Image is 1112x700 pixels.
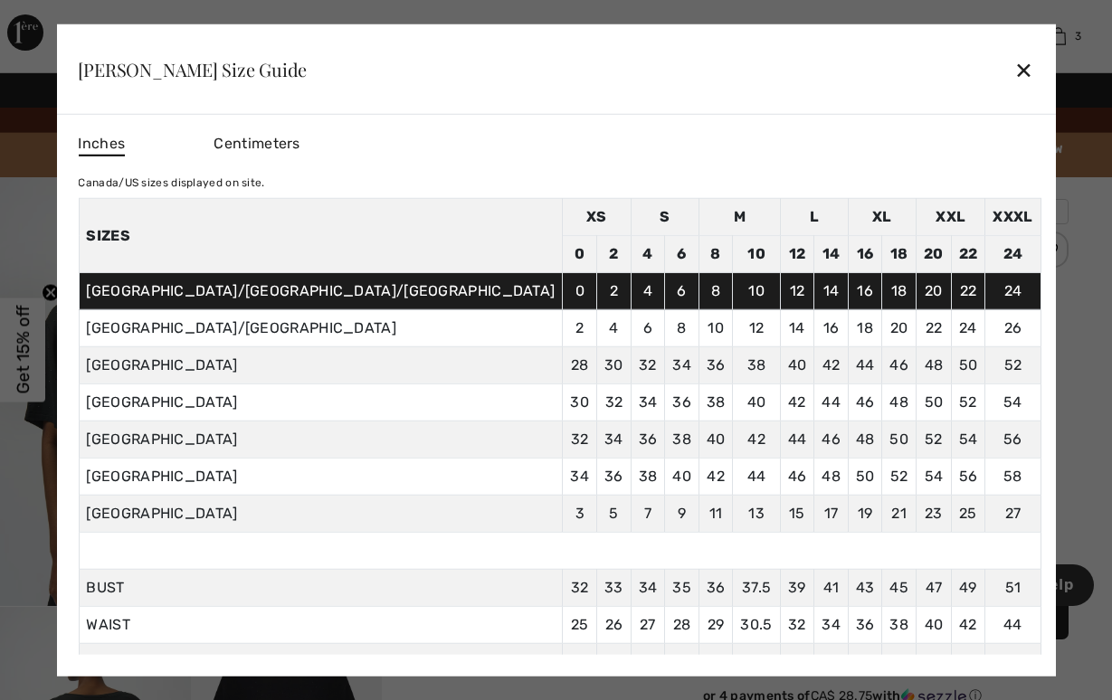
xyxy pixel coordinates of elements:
td: XS [563,198,631,235]
td: 8 [665,309,699,346]
td: 32 [597,383,632,421]
span: 52 [959,653,977,670]
td: 36 [597,458,632,495]
td: 6 [665,272,699,309]
td: 4 [597,309,632,346]
span: 25 [571,616,589,633]
td: M [699,198,780,235]
td: 24 [951,309,985,346]
span: 41 [823,579,840,596]
span: 30.5 [740,616,772,633]
td: 18 [882,272,917,309]
td: 14 [780,309,814,346]
td: 5 [597,495,632,532]
td: XXL [917,198,985,235]
td: 34 [631,383,665,421]
td: 56 [951,458,985,495]
td: 42 [814,346,849,383]
td: 48 [814,458,849,495]
td: 42 [699,458,733,495]
div: ✕ [1014,51,1033,89]
span: 47 [926,579,943,596]
td: 48 [917,346,952,383]
span: 36 [856,616,875,633]
td: 16 [848,235,882,272]
td: 56 [985,421,1041,458]
td: 52 [882,458,917,495]
span: 37 [640,653,657,670]
td: 32 [631,346,665,383]
td: 40 [699,421,733,458]
td: 36 [665,383,699,421]
td: 44 [733,458,780,495]
td: 10 [733,272,780,309]
span: 33 [604,579,623,596]
span: 45 [889,579,908,596]
td: 2 [563,309,597,346]
td: 36 [699,346,733,383]
td: BUST [79,569,563,606]
td: 22 [951,235,985,272]
td: 36 [631,421,665,458]
span: 34 [639,579,658,596]
td: 46 [814,421,849,458]
td: 18 [848,309,882,346]
td: 30 [563,383,597,421]
td: WAIST [79,606,563,643]
td: 46 [848,383,882,421]
td: XL [848,198,916,235]
td: 38 [665,421,699,458]
td: [GEOGRAPHIC_DATA] [79,383,563,421]
td: 44 [780,421,814,458]
span: 44 [1003,616,1022,633]
td: 44 [814,383,849,421]
span: 39 [707,653,725,670]
span: 38 [889,616,908,633]
td: S [631,198,699,235]
td: 3 [563,495,597,532]
span: 46 [856,653,875,670]
td: [GEOGRAPHIC_DATA]/[GEOGRAPHIC_DATA] [79,309,563,346]
span: 37.5 [742,579,771,596]
td: 50 [882,421,917,458]
td: 42 [733,421,780,458]
td: 54 [917,458,952,495]
td: [GEOGRAPHIC_DATA]/[GEOGRAPHIC_DATA]/[GEOGRAPHIC_DATA] [79,272,563,309]
td: 40 [665,458,699,495]
td: 26 [985,309,1041,346]
td: 22 [917,309,952,346]
span: 44 [822,653,841,670]
span: 32 [571,579,589,596]
td: [GEOGRAPHIC_DATA] [79,458,563,495]
span: Centimeters [214,135,299,152]
td: 54 [985,383,1041,421]
td: 12 [780,272,814,309]
td: 38 [631,458,665,495]
span: 40.5 [740,653,772,670]
td: 11 [699,495,733,532]
span: 28 [673,616,691,633]
td: 12 [780,235,814,272]
span: 26 [605,616,623,633]
span: 42 [788,653,806,670]
td: 52 [917,421,952,458]
td: 14 [814,235,849,272]
td: 21 [882,495,917,532]
td: 50 [848,458,882,495]
td: 32 [563,421,597,458]
td: 23 [917,495,952,532]
span: 54 [1003,653,1022,670]
td: [GEOGRAPHIC_DATA] [79,421,563,458]
td: 9 [665,495,699,532]
span: 39 [788,579,806,596]
td: 7 [631,495,665,532]
td: 58 [985,458,1041,495]
span: 43 [856,579,875,596]
td: 27 [985,495,1041,532]
td: 25 [951,495,985,532]
td: 14 [814,272,849,309]
td: XXXL [985,198,1041,235]
td: 40 [780,346,814,383]
td: 24 [985,235,1041,272]
span: 27 [640,616,656,633]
